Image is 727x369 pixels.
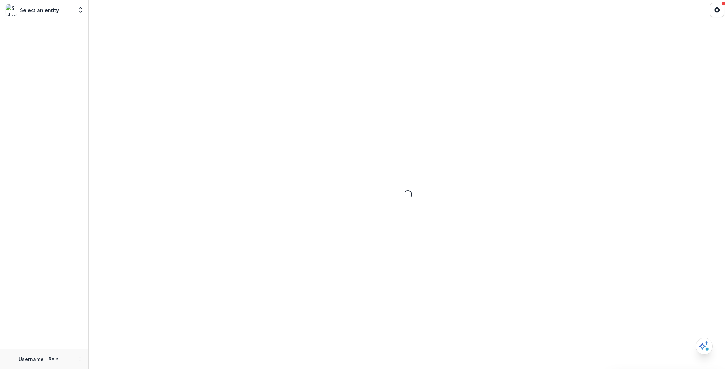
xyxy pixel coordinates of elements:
button: Open entity switcher [76,3,86,17]
button: Open AI Assistant [696,338,713,355]
img: Select an entity [6,4,17,16]
button: More [76,355,84,363]
p: Username [18,356,44,363]
p: Role [47,356,60,362]
p: Select an entity [20,6,59,14]
button: Get Help [710,3,724,17]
